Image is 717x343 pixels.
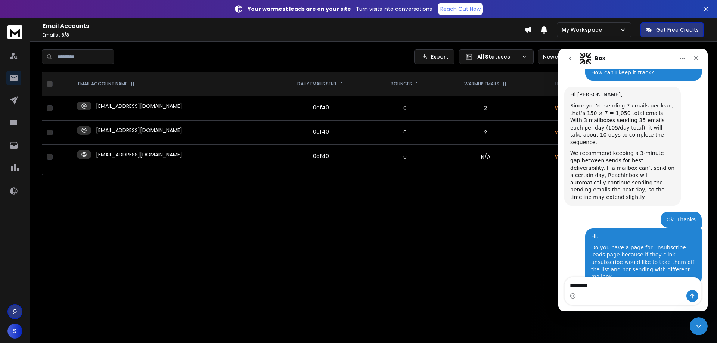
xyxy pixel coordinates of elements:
[555,81,587,87] p: HEALTH SCORE
[78,81,135,87] div: EMAIL ACCOUNT NAME
[477,53,518,60] p: All Statuses
[440,121,532,145] td: 2
[690,317,708,335] iframe: Intercom live chat
[43,22,524,31] h1: Email Accounts
[440,5,481,13] p: Reach Out Now
[536,105,614,112] p: Warming Up
[375,153,435,160] p: 0
[464,81,499,87] p: WARMUP EMAILS
[96,151,182,158] p: [EMAIL_ADDRESS][DOMAIN_NAME]
[297,81,337,87] p: DAILY EMAILS SENT
[43,32,524,38] p: Emails :
[536,153,614,160] p: Warming Up
[96,127,182,134] p: [EMAIL_ADDRESS][DOMAIN_NAME]
[640,22,704,37] button: Get Free Credits
[558,49,708,311] iframe: Intercom live chat
[313,128,329,135] div: 0 of 40
[375,129,435,136] p: 0
[656,26,699,34] p: Get Free Credits
[313,152,329,160] div: 0 of 40
[7,324,22,339] button: S
[562,26,605,34] p: My Workspace
[61,32,69,38] span: 3 / 3
[536,129,614,136] p: Warming Up
[375,105,435,112] p: 0
[96,102,182,110] p: [EMAIL_ADDRESS][DOMAIN_NAME]
[391,81,412,87] p: BOUNCES
[248,5,351,13] strong: Your warmest leads are on your site
[440,96,532,121] td: 2
[248,5,432,13] p: – Turn visits into conversations
[313,104,329,111] div: 0 of 40
[538,49,587,64] button: Newest
[440,145,532,169] td: N/A
[438,3,483,15] a: Reach Out Now
[7,25,22,39] img: logo
[414,49,454,64] button: Export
